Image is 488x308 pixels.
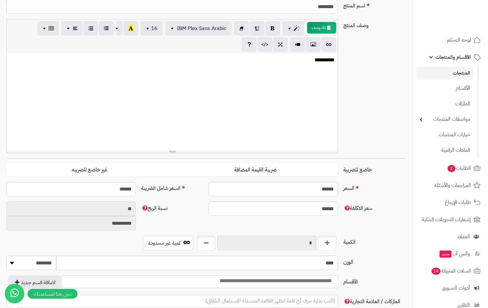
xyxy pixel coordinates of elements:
[341,163,408,174] label: خاضع للضريبة
[445,198,471,207] span: طلبات الإرجاع
[151,25,158,32] span: 16
[165,21,232,36] button: IBM Plex Sans Arabic
[8,275,61,290] button: اضافة قسم جديد
[307,22,336,34] button: 📝 AI وصف
[416,280,484,296] a: أدوات التسويق
[416,128,473,142] a: خيارات المنتجات
[341,182,408,192] label: السعر
[416,263,484,279] a: السلات المتروكة19
[341,19,408,29] label: وصف المنتج
[341,275,408,286] label: الأقسام
[341,256,408,266] label: الوزن
[416,229,484,244] a: العملاء
[439,249,470,258] span: وآتس آب
[416,112,473,126] a: مواصفات المنتجات
[416,212,484,227] a: إشعارات التحويلات البنكية
[141,21,163,36] button: 16
[448,165,455,172] span: 2
[416,143,473,157] a: الملفات الرقمية
[416,32,484,48] a: لوحة التحكم
[440,251,452,258] span: جديد
[442,283,470,293] span: أدوات التسويق
[416,67,473,80] a: المنتجات
[177,25,226,32] span: IBM Plex Sans Arabic
[6,163,172,177] label: غير خاضع للضريبه
[447,164,471,173] span: الطلبات
[343,298,400,305] span: الماركات / العلامة التجارية
[447,36,471,45] span: لوحة التحكم
[139,182,206,192] label: السعر شامل الضريبة
[431,266,471,275] span: السلات المتروكة
[416,178,484,193] a: المراجعات والأسئلة
[431,268,441,275] span: 19
[341,236,408,246] label: الكمية
[434,181,471,190] span: المراجعات والأسئلة
[343,204,372,212] span: سعر التكلفة
[416,246,484,262] a: وآتس آبجديد
[422,215,471,224] span: إشعارات التحويلات البنكية
[416,160,484,176] a: الطلبات2
[205,297,335,305] span: (اكتب بداية حرف أي كلمة لتظهر القائمة المنسدلة للاستكمال التلقائي)
[141,204,168,212] span: نسبة الربح
[457,232,470,241] span: العملاء
[416,81,473,95] a: الأقسام
[172,163,338,177] label: ضريبة القيمة المضافة
[416,195,484,210] a: طلبات الإرجاع
[416,97,473,111] a: الماركات
[435,53,471,62] span: الأقسام والمنتجات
